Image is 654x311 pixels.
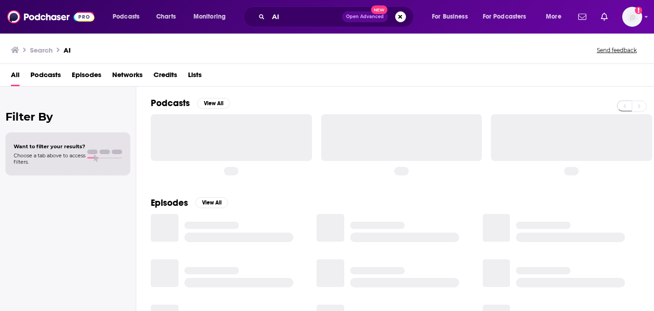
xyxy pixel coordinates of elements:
[64,46,71,54] h3: AI
[622,7,642,27] span: Logged in as high10media
[252,6,422,27] div: Search podcasts, credits, & more...
[187,10,238,24] button: open menu
[151,197,228,209] a: EpisodesView All
[151,97,190,109] h2: Podcasts
[195,197,228,208] button: View All
[14,152,85,165] span: Choose a tab above to access filters.
[575,9,590,24] a: Show notifications dropdown
[594,46,639,54] button: Send feedback
[346,15,384,19] span: Open Advanced
[371,5,387,14] span: New
[268,10,342,24] input: Search podcasts, credits, & more...
[156,10,176,23] span: Charts
[197,98,230,109] button: View All
[150,10,181,24] a: Charts
[342,11,388,22] button: Open AdvancedNew
[30,46,53,54] h3: Search
[597,9,611,24] a: Show notifications dropdown
[622,7,642,27] button: Show profile menu
[14,143,85,150] span: Want to filter your results?
[635,7,642,14] svg: Add a profile image
[188,68,202,86] a: Lists
[193,10,226,23] span: Monitoring
[622,7,642,27] img: User Profile
[477,10,540,24] button: open menu
[151,97,230,109] a: PodcastsView All
[112,68,143,86] a: Networks
[113,10,139,23] span: Podcasts
[540,10,573,24] button: open menu
[151,197,188,209] h2: Episodes
[483,10,526,23] span: For Podcasters
[11,68,20,86] a: All
[106,10,151,24] button: open menu
[30,68,61,86] a: Podcasts
[72,68,101,86] a: Episodes
[154,68,177,86] a: Credits
[7,8,94,25] img: Podchaser - Follow, Share and Rate Podcasts
[5,110,130,123] h2: Filter By
[426,10,479,24] button: open menu
[432,10,468,23] span: For Business
[546,10,561,23] span: More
